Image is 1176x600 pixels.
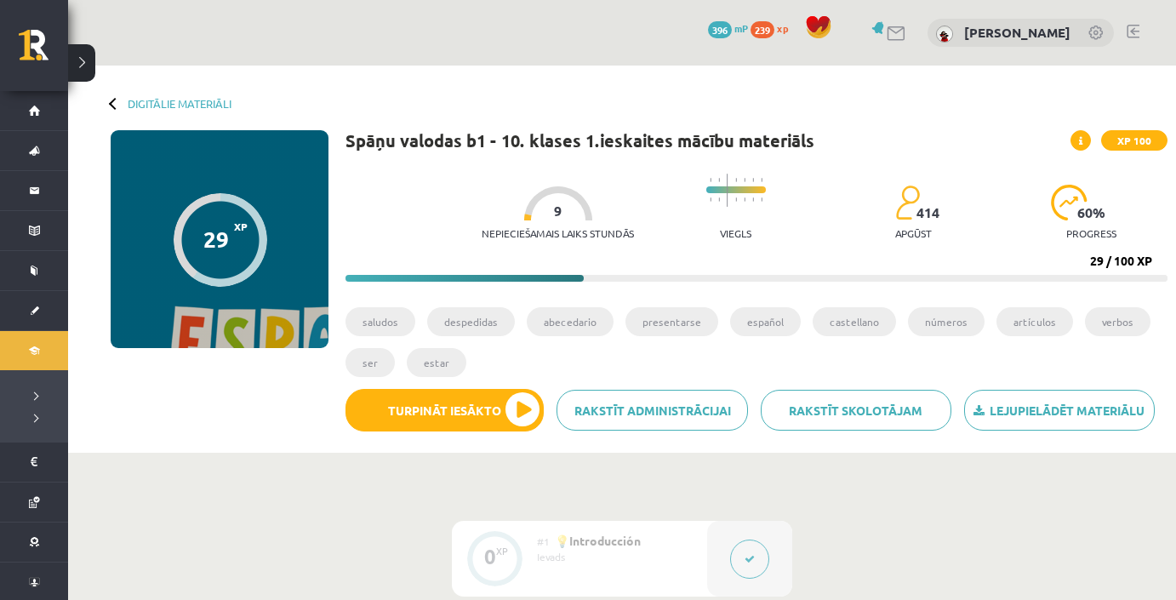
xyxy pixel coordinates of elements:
[752,178,754,182] img: icon-short-line-57e1e144782c952c97e751825c79c345078a6d821885a25fce030b3d8c18986b.svg
[996,307,1073,336] li: artículos
[484,549,496,564] div: 0
[761,178,762,182] img: icon-short-line-57e1e144782c952c97e751825c79c345078a6d821885a25fce030b3d8c18986b.svg
[735,178,737,182] img: icon-short-line-57e1e144782c952c97e751825c79c345078a6d821885a25fce030b3d8c18986b.svg
[555,533,641,548] span: 💡Introducción
[813,307,896,336] li: castellano
[537,549,694,564] div: Ievads
[777,21,788,35] span: xp
[407,348,466,377] li: estar
[718,178,720,182] img: icon-short-line-57e1e144782c952c97e751825c79c345078a6d821885a25fce030b3d8c18986b.svg
[427,307,515,336] li: despedidas
[964,24,1070,41] a: [PERSON_NAME]
[1085,307,1150,336] li: verbos
[710,197,711,202] img: icon-short-line-57e1e144782c952c97e751825c79c345078a6d821885a25fce030b3d8c18986b.svg
[234,220,248,232] span: XP
[761,197,762,202] img: icon-short-line-57e1e144782c952c97e751825c79c345078a6d821885a25fce030b3d8c18986b.svg
[1101,130,1167,151] span: XP 100
[751,21,774,38] span: 239
[527,307,614,336] li: abecedario
[345,389,544,431] button: Turpināt iesākto
[537,534,550,548] span: #1
[710,178,711,182] img: icon-short-line-57e1e144782c952c97e751825c79c345078a6d821885a25fce030b3d8c18986b.svg
[625,307,718,336] li: presentarse
[964,390,1155,431] a: Lejupielādēt materiālu
[761,390,951,431] a: Rakstīt skolotājam
[752,197,754,202] img: icon-short-line-57e1e144782c952c97e751825c79c345078a6d821885a25fce030b3d8c18986b.svg
[916,205,939,220] span: 414
[936,26,953,43] img: Paula Stepēna
[720,227,751,239] p: Viegls
[1077,205,1106,220] span: 60 %
[345,130,814,151] h1: Spāņu valodas b1 - 10. klases 1.ieskaites mācību materiāls
[482,227,634,239] p: Nepieciešamais laiks stundās
[708,21,748,35] a: 396 mP
[895,227,932,239] p: apgūst
[203,226,229,252] div: 29
[554,203,562,219] span: 9
[496,546,508,556] div: XP
[345,307,415,336] li: saludos
[744,197,745,202] img: icon-short-line-57e1e144782c952c97e751825c79c345078a6d821885a25fce030b3d8c18986b.svg
[744,178,745,182] img: icon-short-line-57e1e144782c952c97e751825c79c345078a6d821885a25fce030b3d8c18986b.svg
[708,21,732,38] span: 396
[727,174,728,207] img: icon-long-line-d9ea69661e0d244f92f715978eff75569469978d946b2353a9bb055b3ed8787d.svg
[557,390,747,431] a: Rakstīt administrācijai
[718,197,720,202] img: icon-short-line-57e1e144782c952c97e751825c79c345078a6d821885a25fce030b3d8c18986b.svg
[128,97,231,110] a: Digitālie materiāli
[1051,185,1088,220] img: icon-progress-161ccf0a02000e728c5f80fcf4c31c7af3da0e1684b2b1d7c360e028c24a22f1.svg
[735,197,737,202] img: icon-short-line-57e1e144782c952c97e751825c79c345078a6d821885a25fce030b3d8c18986b.svg
[345,348,395,377] li: ser
[19,30,68,72] a: Rīgas 1. Tālmācības vidusskola
[895,185,920,220] img: students-c634bb4e5e11cddfef0936a35e636f08e4e9abd3cc4e673bd6f9a4125e45ecb1.svg
[1066,227,1116,239] p: progress
[751,21,796,35] a: 239 xp
[730,307,801,336] li: español
[734,21,748,35] span: mP
[908,307,985,336] li: números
